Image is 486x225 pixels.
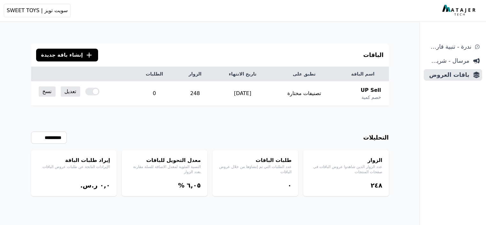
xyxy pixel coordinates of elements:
p: الإيرادات الناتجة عن طلبات عروض الباقات [37,164,110,169]
th: اسم الباقة [337,67,389,81]
td: تصنيفات مختارة [271,81,337,106]
button: إنشاء باقة جديدة [36,49,98,61]
th: تطبق على [271,67,337,81]
span: باقات العروض [426,70,469,79]
p: عدد الزوار الذين شاهدوا عروض الباقات في صفحات المنتجات [310,164,382,174]
td: 0 [133,81,176,106]
span: مرسال - شريط دعاية [426,56,469,65]
button: سويت تويز | SWEET TOYS [4,4,71,17]
a: نسخ [39,86,56,97]
span: % [178,181,184,189]
bdi: ٦,۰٥ [187,181,201,189]
p: عدد الطلبات التي تم إنشاؤها من خلال عروض الباقات [219,164,292,174]
td: [DATE] [214,81,271,106]
span: إنشاء باقة جديدة [41,51,83,59]
span: ر.س. [80,181,97,189]
p: النسبة المئوية لمعدل الاضافة للسلة مقارنة بعدد الزوار [128,164,201,174]
h4: طلبات الباقات [219,157,292,164]
div: ۰ [219,181,292,190]
bdi: ۰,۰ [100,181,110,189]
h4: الزوار [310,157,382,164]
h3: الباقات [363,51,384,60]
span: ندرة - تنبية قارب علي النفاذ [426,42,471,51]
img: MatajerTech Logo [442,5,477,16]
th: الزوار [176,67,214,81]
span: خصم كمية [361,94,381,100]
h4: إيراد طلبات الباقة [37,157,110,164]
th: الطلبات [133,67,176,81]
th: تاريخ الانتهاء [214,67,271,81]
h4: معدل التحويل للباقات [128,157,201,164]
span: سويت تويز | SWEET TOYS [7,7,68,14]
h3: التحليلات [363,133,389,142]
div: ٢٤٨ [310,181,382,190]
a: تعديل [61,86,80,97]
span: UP Sell [361,86,381,94]
td: 248 [176,81,214,106]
